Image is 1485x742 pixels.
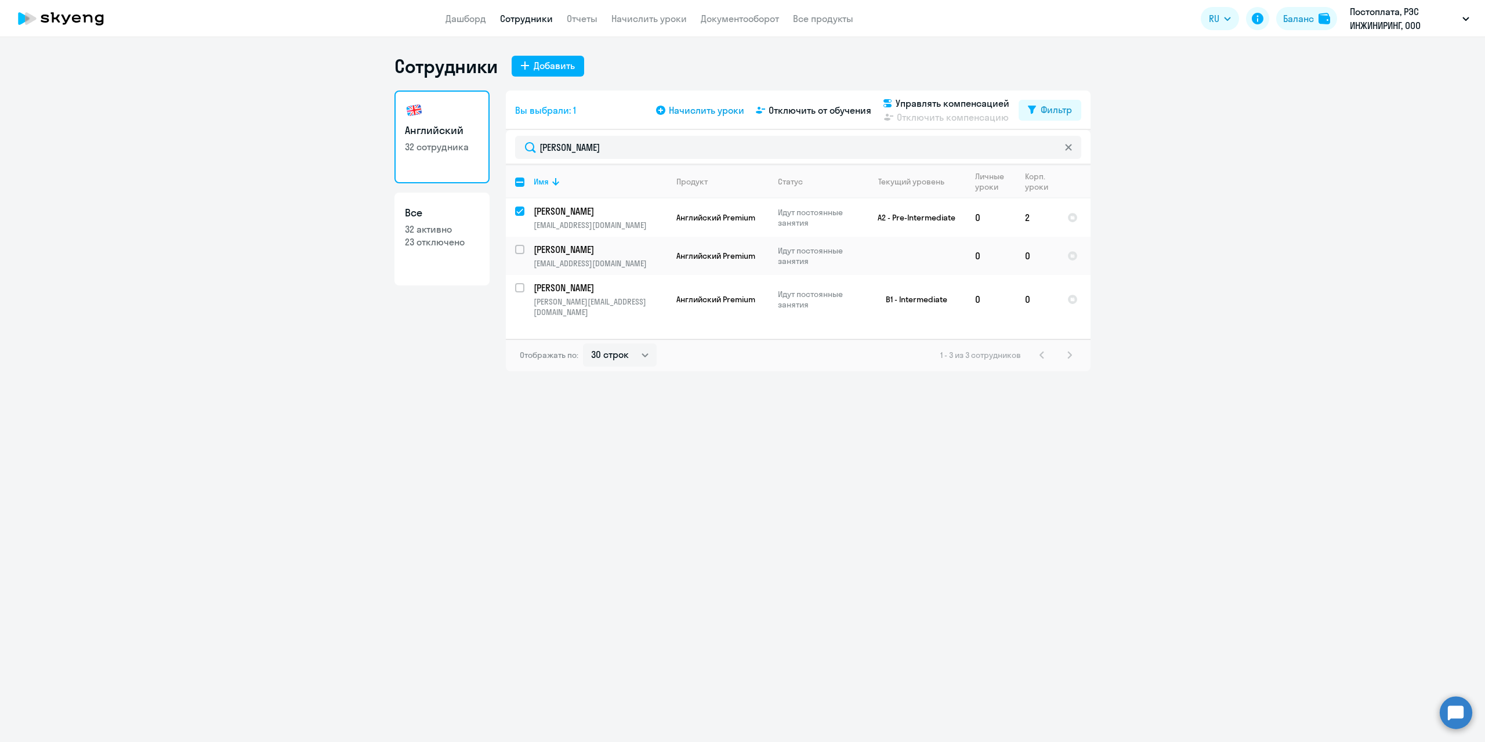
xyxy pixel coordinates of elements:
[966,198,1016,237] td: 0
[512,56,584,77] button: Добавить
[676,251,755,261] span: Английский Premium
[1019,100,1081,121] button: Фильтр
[515,103,576,117] span: Вы выбрали: 1
[1209,12,1219,26] span: RU
[778,207,857,228] p: Идут постоянные занятия
[1319,13,1330,24] img: balance
[676,212,755,223] span: Английский Premium
[515,136,1081,159] input: Поиск по имени, email, продукту или статусу
[534,205,667,218] a: [PERSON_NAME]
[534,220,667,230] p: [EMAIL_ADDRESS][DOMAIN_NAME]
[534,296,667,317] p: [PERSON_NAME][EMAIL_ADDRESS][DOMAIN_NAME]
[534,176,667,187] div: Имя
[534,243,665,256] p: [PERSON_NAME]
[520,350,578,360] span: Отображать по:
[405,101,423,120] img: english
[405,223,479,236] p: 32 активно
[793,13,853,24] a: Все продукты
[1201,7,1239,30] button: RU
[1025,171,1050,192] div: Корп. уроки
[896,96,1009,110] span: Управлять компенсацией
[1344,5,1475,32] button: Постоплата, РЭС ИНЖИНИРИНГ, ООО
[1350,5,1458,32] p: Постоплата, РЭС ИНЖИНИРИНГ, ООО
[940,350,1021,360] span: 1 - 3 из 3 сотрудников
[1041,103,1072,117] div: Фильтр
[1025,171,1057,192] div: Корп. уроки
[676,176,708,187] div: Продукт
[769,103,871,117] span: Отключить от обучения
[405,205,479,220] h3: Все
[405,140,479,153] p: 32 сотрудника
[778,289,857,310] p: Идут постоянные занятия
[858,275,966,324] td: B1 - Intermediate
[778,176,857,187] div: Статус
[534,281,665,294] p: [PERSON_NAME]
[1283,12,1314,26] div: Баланс
[405,123,479,138] h3: Английский
[1016,275,1058,324] td: 0
[676,176,768,187] div: Продукт
[394,91,490,183] a: Английский32 сотрудника
[534,243,667,256] a: [PERSON_NAME]
[394,193,490,285] a: Все32 активно23 отключено
[975,171,1008,192] div: Личные уроки
[669,103,744,117] span: Начислить уроки
[405,236,479,248] p: 23 отключено
[534,205,665,218] p: [PERSON_NAME]
[878,176,944,187] div: Текущий уровень
[975,171,1015,192] div: Личные уроки
[858,198,966,237] td: A2 - Pre-Intermediate
[611,13,687,24] a: Начислить уроки
[1276,7,1337,30] button: Балансbalance
[534,176,549,187] div: Имя
[701,13,779,24] a: Документооборот
[966,237,1016,275] td: 0
[534,59,575,73] div: Добавить
[778,245,857,266] p: Идут постоянные занятия
[500,13,553,24] a: Сотрудники
[778,176,803,187] div: Статус
[445,13,486,24] a: Дашборд
[534,258,667,269] p: [EMAIL_ADDRESS][DOMAIN_NAME]
[1016,198,1058,237] td: 2
[966,275,1016,324] td: 0
[676,294,755,305] span: Английский Premium
[394,55,498,78] h1: Сотрудники
[1016,237,1058,275] td: 0
[567,13,597,24] a: Отчеты
[534,281,667,294] a: [PERSON_NAME]
[867,176,965,187] div: Текущий уровень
